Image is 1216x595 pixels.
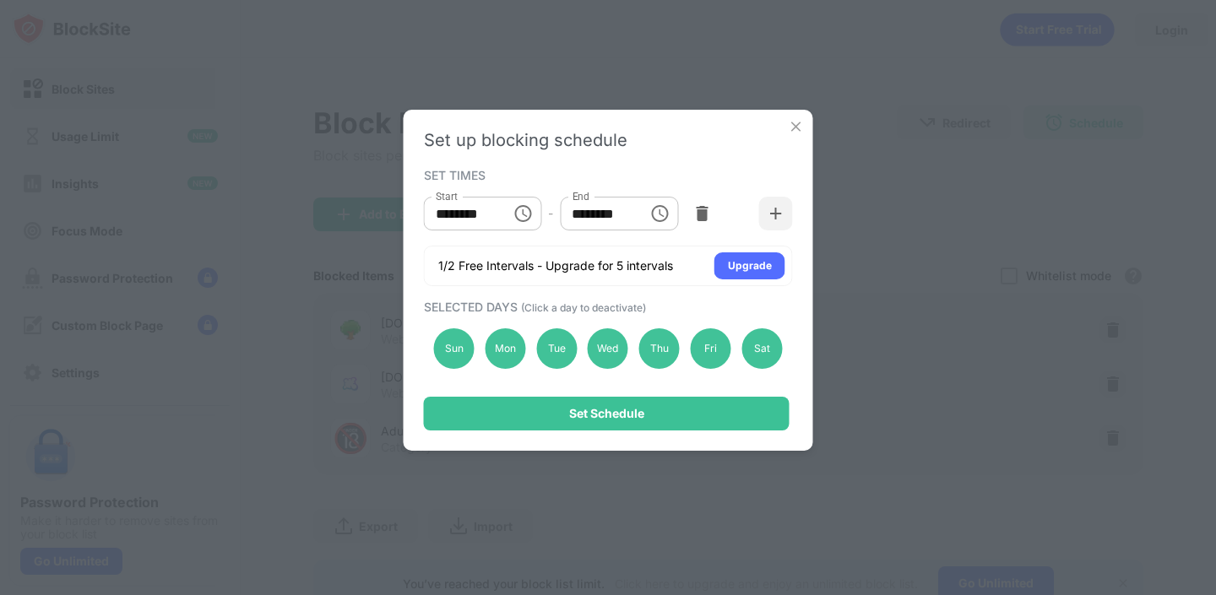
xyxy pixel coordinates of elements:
[424,300,789,314] div: SELECTED DAYS
[436,189,458,203] label: Start
[728,257,772,274] div: Upgrade
[506,197,540,230] button: Choose time, selected time is 12:02 AM
[424,168,789,181] div: SET TIMES
[438,257,673,274] div: 1/2 Free Intervals - Upgrade for 5 intervals
[434,328,475,369] div: Sun
[643,197,676,230] button: Choose time, selected time is 11:59 PM
[548,204,553,223] div: -
[424,130,793,150] div: Set up blocking schedule
[536,328,577,369] div: Tue
[691,328,731,369] div: Fri
[639,328,680,369] div: Thu
[572,189,589,203] label: End
[788,118,805,135] img: x-button.svg
[569,407,644,420] div: Set Schedule
[741,328,782,369] div: Sat
[521,301,646,314] span: (Click a day to deactivate)
[485,328,525,369] div: Mon
[588,328,628,369] div: Wed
